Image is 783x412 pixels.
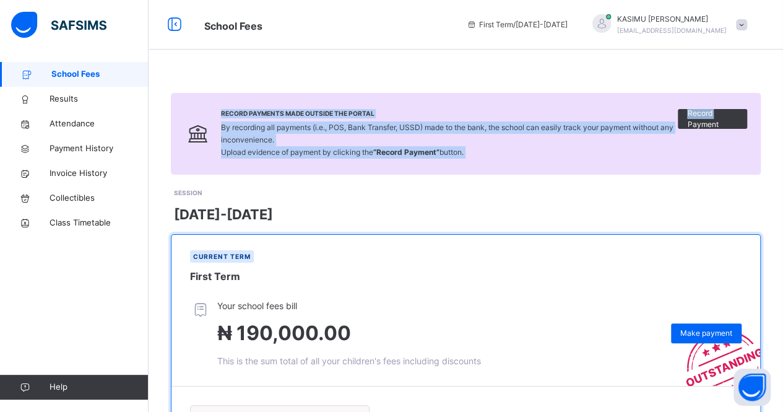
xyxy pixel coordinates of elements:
span: Class Timetable [50,217,149,229]
span: KASIMU [PERSON_NAME] [617,14,727,25]
span: Record Payments Made Outside the Portal [221,109,678,118]
button: Open asap [733,369,771,406]
span: session/term information [467,19,568,30]
span: Your school fees bill [217,299,481,312]
img: safsims [11,12,106,38]
span: This is the sum total of all your children's fees including discounts [217,356,481,366]
span: School Fees [204,20,262,32]
div: KASIMUMOHAMMED [580,14,753,36]
span: School Fees [51,68,149,81]
span: [DATE]-[DATE] [174,204,273,225]
span: [EMAIL_ADDRESS][DOMAIN_NAME] [617,27,727,34]
span: SESSION [174,189,202,196]
span: Record Payment [687,108,738,130]
span: Current term [193,253,251,260]
span: Collectibles [50,192,149,204]
b: “Record Payment” [373,147,439,157]
span: Results [50,93,149,105]
img: outstanding-stamp.3c148f88c3ebafa6da95868fa43343a1.svg [670,315,760,386]
span: Attendance [50,118,149,130]
span: ₦ 190,000.00 [217,321,351,345]
span: Payment History [50,142,149,155]
span: Help [50,381,148,393]
span: By recording all payments (i.e., POS, Bank Transfer, USSD) made to the bank, the school can easil... [221,123,673,157]
span: Invoice History [50,167,149,180]
span: First Term [190,270,240,283]
span: Make payment [680,328,732,339]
